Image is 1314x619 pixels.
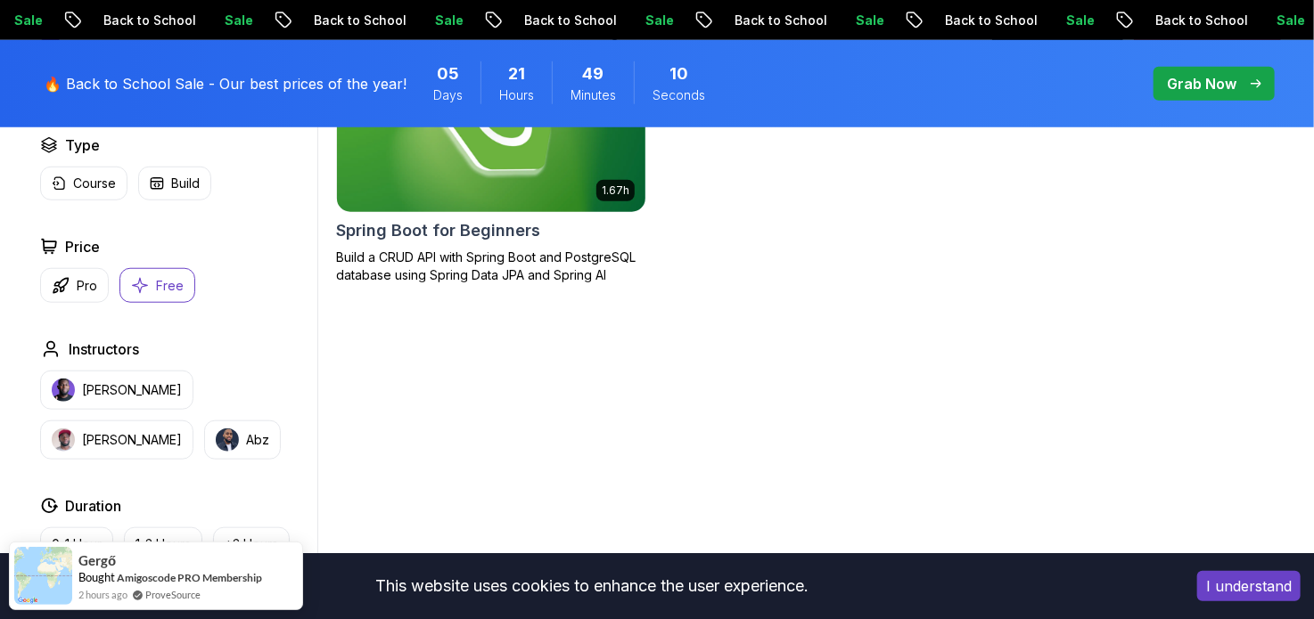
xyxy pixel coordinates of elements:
[1197,571,1301,601] button: Accept cookies
[78,553,116,568] span: Gergő
[40,420,193,460] button: instructor img[PERSON_NAME]
[510,12,631,29] p: Back to School
[40,167,127,200] button: Course
[65,134,100,156] h2: Type
[78,570,115,584] span: Bought
[69,338,139,360] h2: Instructors
[40,371,193,410] button: instructor img[PERSON_NAME]
[631,12,688,29] p: Sale
[52,535,102,553] p: 0-1 Hour
[82,381,182,399] p: [PERSON_NAME]
[44,73,407,94] p: 🔥 Back to School Sale - Our best prices of the year!
[437,61,459,86] span: 5 Days
[89,12,210,29] p: Back to School
[583,61,604,86] span: 49 Minutes
[336,248,646,284] p: Build a CRUD API with Spring Boot and PostgreSQL database using Spring Data JPA and Spring AI
[119,268,195,303] button: Free
[1052,12,1109,29] p: Sale
[1141,12,1262,29] p: Back to School
[77,277,97,295] p: Pro
[508,61,525,86] span: 21 Hours
[653,86,705,104] span: Seconds
[602,183,629,198] p: 1.67h
[246,431,269,449] p: Abz
[213,527,290,561] button: +3 Hours
[204,420,281,460] button: instructor imgAbz
[720,12,842,29] p: Back to School
[78,587,127,602] span: 2 hours ago
[300,12,421,29] p: Back to School
[171,175,200,192] p: Build
[225,535,278,553] p: +3 Hours
[336,38,646,284] a: Spring Boot for Beginners card1.67hNEWSpring Boot for BeginnersBuild a CRUD API with Spring Boot ...
[124,527,202,561] button: 1-3 Hours
[433,86,463,104] span: Days
[65,495,121,517] h2: Duration
[571,86,616,104] span: Minutes
[216,428,239,452] img: instructor img
[14,547,72,605] img: provesource social proof notification image
[52,428,75,452] img: instructor img
[65,236,100,257] h2: Price
[82,431,182,449] p: [PERSON_NAME]
[40,268,109,303] button: Pro
[210,12,267,29] p: Sale
[931,12,1052,29] p: Back to School
[40,527,113,561] button: 0-1 Hour
[1167,73,1236,94] p: Grab Now
[421,12,478,29] p: Sale
[138,167,211,200] button: Build
[117,571,262,584] a: Amigoscode PRO Membership
[842,12,899,29] p: Sale
[136,535,191,553] p: 1-3 Hours
[145,587,201,602] a: ProveSource
[156,277,184,295] p: Free
[499,86,534,104] span: Hours
[669,61,688,86] span: 10 Seconds
[52,379,75,402] img: instructor img
[13,566,1170,606] div: This website uses cookies to enhance the user experience.
[336,218,540,243] h2: Spring Boot for Beginners
[73,175,116,192] p: Course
